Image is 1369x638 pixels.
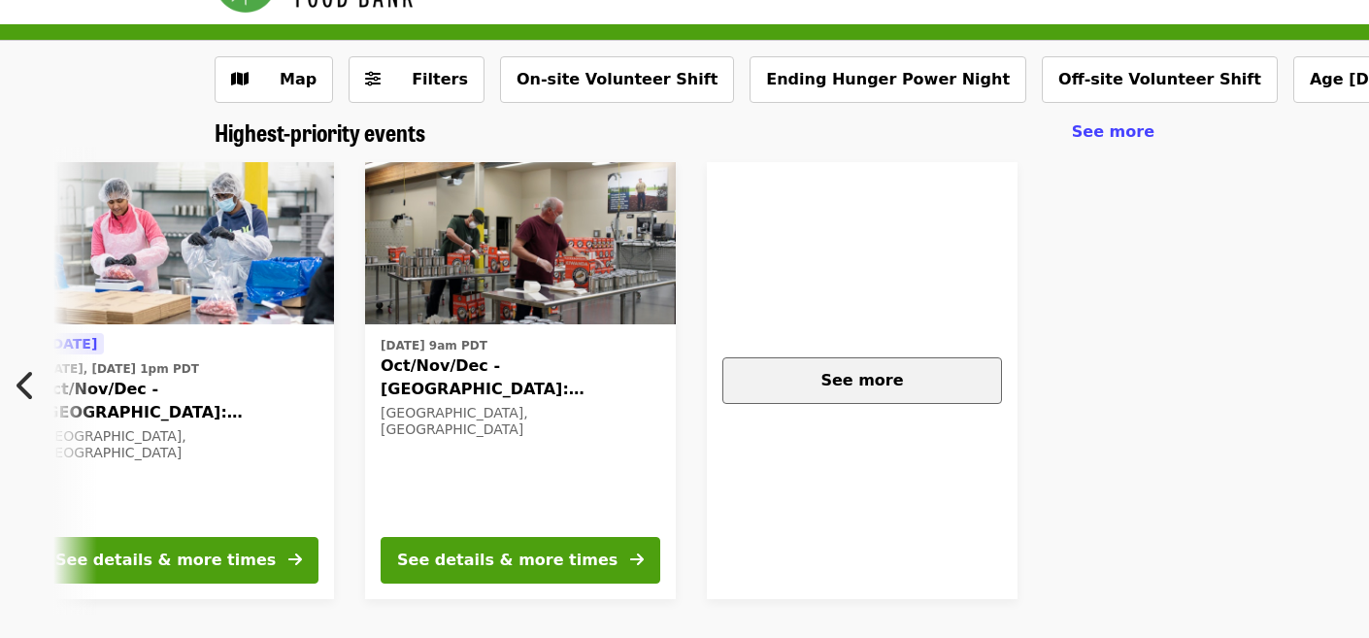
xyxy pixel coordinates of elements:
button: Filters (0 selected) [349,56,484,103]
img: Oct/Nov/Dec - Portland: Repack/Sort (age 16+) organized by Oregon Food Bank [365,162,676,325]
button: See details & more times [381,537,660,584]
span: See more [1072,122,1154,141]
div: [GEOGRAPHIC_DATA], [GEOGRAPHIC_DATA] [39,428,318,461]
i: chevron-left icon [17,367,36,404]
span: See more [820,371,903,389]
button: On-site Volunteer Shift [500,56,734,103]
a: Highest-priority events [215,118,425,147]
div: See details & more times [55,549,276,572]
i: arrow-right icon [630,551,644,569]
button: See more [722,357,1002,404]
button: Show map view [215,56,333,103]
i: arrow-right icon [288,551,302,569]
button: Off-site Volunteer Shift [1042,56,1278,103]
span: Oct/Nov/Dec - [GEOGRAPHIC_DATA]: Repack/Sort (age [DEMOGRAPHIC_DATA]+) [381,354,660,401]
a: See details for "Oct/Nov/Dec - Beaverton: Repack/Sort (age 10+)" [23,162,334,599]
a: See more [707,162,1018,599]
i: sliders-h icon [365,70,381,88]
i: map icon [231,70,249,88]
span: Filters [412,70,468,88]
div: Highest-priority events [199,118,1170,147]
button: See details & more times [39,537,318,584]
span: Highest-priority events [215,115,425,149]
img: Oct/Nov/Dec - Beaverton: Repack/Sort (age 10+) organized by Oregon Food Bank [23,162,334,325]
button: Ending Hunger Power Night [750,56,1026,103]
a: See details for "Oct/Nov/Dec - Portland: Repack/Sort (age 16+)" [365,162,676,599]
time: [DATE] 9am PDT [381,337,487,354]
div: [GEOGRAPHIC_DATA], [GEOGRAPHIC_DATA] [381,405,660,438]
div: See details & more times [397,549,618,572]
span: Oct/Nov/Dec - [GEOGRAPHIC_DATA]: Repack/Sort (age [DEMOGRAPHIC_DATA]+) [39,378,318,424]
time: [DATE], [DATE] 1pm PDT [39,360,199,378]
a: See more [1072,120,1154,144]
span: Map [280,70,317,88]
